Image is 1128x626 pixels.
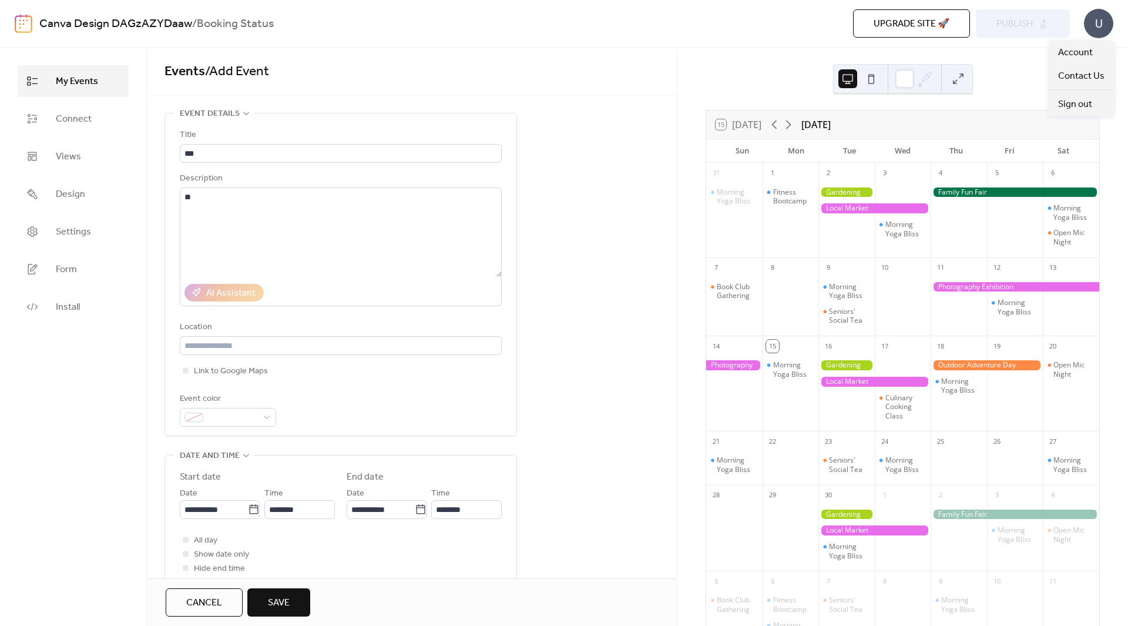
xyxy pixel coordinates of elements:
[931,360,1043,370] div: Outdoor Adventure Day
[39,13,192,35] a: Canva Design DAGzAZYDaaw
[347,470,384,484] div: End date
[717,595,758,614] div: Book Club Gathering
[829,282,870,300] div: Morning Yoga Bliss
[1053,360,1095,379] div: Open Mic Night
[934,575,947,588] div: 9
[934,489,947,502] div: 2
[801,118,831,132] div: [DATE]
[1053,203,1095,222] div: Morning Yoga Bliss
[710,435,723,448] div: 21
[829,307,870,325] div: Seniors' Social Tea
[1058,98,1092,112] span: Sign out
[15,14,32,33] img: logo
[1058,46,1093,60] span: Account
[929,139,983,163] div: Thu
[998,298,1039,316] div: Morning Yoga Bliss
[710,575,723,588] div: 5
[991,262,1003,274] div: 12
[874,17,949,31] span: Upgrade site 🚀
[773,595,814,614] div: Fitness Bootcamp
[875,393,931,421] div: Culinary Cooking Class
[763,188,819,206] div: Fitness Bootcamp
[197,13,274,35] b: Booking Status
[818,377,931,387] div: Local Market
[766,262,779,274] div: 8
[818,510,875,520] div: Gardening Workshop
[1058,69,1104,83] span: Contact Us
[878,435,891,448] div: 24
[18,216,129,247] a: Settings
[991,435,1003,448] div: 26
[56,188,85,202] span: Design
[1036,139,1090,163] div: Sat
[766,340,779,353] div: 15
[829,542,870,560] div: Morning Yoga Bliss
[1043,203,1099,222] div: Morning Yoga Bliss
[18,253,129,285] a: Form
[194,562,245,576] span: Hide end time
[991,489,1003,502] div: 3
[18,178,129,210] a: Design
[822,435,835,448] div: 23
[717,456,758,474] div: Morning Yoga Bliss
[822,139,876,163] div: Tue
[166,588,243,617] button: Cancel
[431,487,450,501] span: Time
[822,340,835,353] div: 16
[717,188,758,206] div: Morning Yoga Bliss
[1043,360,1099,379] div: Open Mic Night
[766,489,779,502] div: 29
[1053,456,1095,474] div: Morning Yoga Bliss
[264,487,283,501] span: Time
[818,203,931,213] div: Local Market
[164,59,205,85] a: Events
[991,340,1003,353] div: 19
[885,393,926,421] div: Culinary Cooking Class
[991,575,1003,588] div: 10
[18,103,129,135] a: Connect
[180,107,240,121] span: Event details
[829,595,870,614] div: Seniors' Social Tea
[1049,64,1114,88] a: Contact Us
[763,360,819,379] div: Morning Yoga Bliss
[56,225,91,239] span: Settings
[710,489,723,502] div: 28
[56,112,92,126] span: Connect
[18,291,129,323] a: Install
[710,340,723,353] div: 14
[1043,525,1099,544] div: Open Mic Night
[931,510,1099,520] div: Family Fun Fair
[934,340,947,353] div: 18
[706,456,763,474] div: Morning Yoga Bliss
[822,489,835,502] div: 30
[822,575,835,588] div: 7
[180,392,274,406] div: Event color
[194,548,249,562] span: Show date only
[205,59,269,85] span: / Add Event
[180,172,499,186] div: Description
[998,525,1039,544] div: Morning Yoga Bliss
[931,188,1099,197] div: Family Fun Fair
[885,220,926,238] div: Morning Yoga Bliss
[878,262,891,274] div: 10
[931,377,987,395] div: Morning Yoga Bliss
[180,320,499,334] div: Location
[180,128,499,142] div: Title
[818,542,875,560] div: Morning Yoga Bliss
[766,167,779,180] div: 1
[710,262,723,274] div: 7
[247,588,310,617] button: Save
[875,220,931,238] div: Morning Yoga Bliss
[769,139,822,163] div: Mon
[706,282,763,300] div: Book Club Gathering
[180,470,221,484] div: Start date
[987,525,1043,544] div: Morning Yoga Bliss
[875,456,931,474] div: Morning Yoga Bliss
[818,525,931,535] div: Local Market
[934,262,947,274] div: 11
[56,300,80,314] span: Install
[878,489,891,502] div: 1
[941,595,982,614] div: Morning Yoga Bliss
[717,282,758,300] div: Book Club Gathering
[934,167,947,180] div: 4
